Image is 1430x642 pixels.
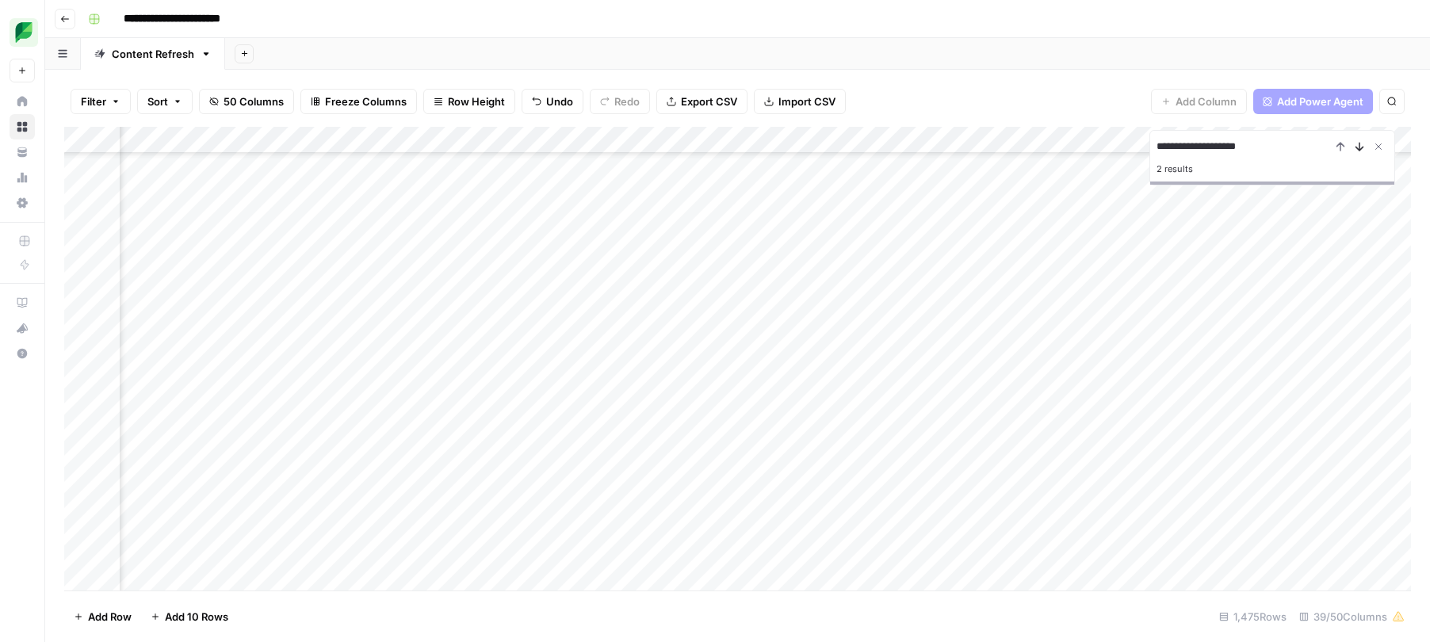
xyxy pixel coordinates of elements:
button: Previous Result [1331,137,1350,156]
button: Export CSV [656,89,747,114]
a: Home [10,89,35,114]
span: Add 10 Rows [165,609,228,625]
span: Freeze Columns [325,94,407,109]
a: Your Data [10,139,35,165]
button: 50 Columns [199,89,294,114]
span: Export CSV [681,94,737,109]
span: Sort [147,94,168,109]
button: Import CSV [754,89,846,114]
button: Next Result [1350,137,1369,156]
div: 2 results [1157,159,1388,178]
span: Add Row [88,609,132,625]
button: Add Column [1151,89,1247,114]
button: Help + Support [10,341,35,366]
a: Settings [10,190,35,216]
a: Content Refresh [81,38,225,70]
div: 1,475 Rows [1213,604,1293,629]
img: SproutSocial Logo [10,18,38,47]
button: Freeze Columns [300,89,417,114]
button: Add Power Agent [1253,89,1373,114]
span: Row Height [448,94,505,109]
button: Sort [137,89,193,114]
span: Filter [81,94,106,109]
button: Close Search [1369,137,1388,156]
span: Import CSV [778,94,835,109]
button: Row Height [423,89,515,114]
button: What's new? [10,315,35,341]
span: Redo [614,94,640,109]
button: Filter [71,89,131,114]
button: Undo [522,89,583,114]
button: Redo [590,89,650,114]
a: Usage [10,165,35,190]
div: 39/50 Columns [1293,604,1411,629]
button: Workspace: SproutSocial [10,13,35,52]
div: What's new? [10,316,34,340]
a: Browse [10,114,35,139]
span: Undo [546,94,573,109]
button: Add 10 Rows [141,604,238,629]
a: AirOps Academy [10,290,35,315]
div: Content Refresh [112,46,194,62]
span: Add Power Agent [1277,94,1363,109]
span: 50 Columns [224,94,284,109]
span: Add Column [1176,94,1237,109]
button: Add Row [64,604,141,629]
